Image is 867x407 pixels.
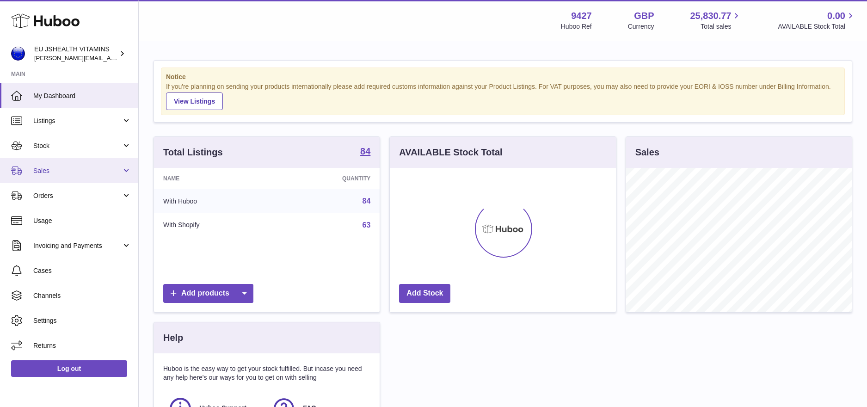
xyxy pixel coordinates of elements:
div: EU JSHEALTH VITAMINS [34,45,117,62]
h3: Help [163,332,183,344]
span: Cases [33,266,131,275]
img: laura@jessicasepel.com [11,47,25,61]
a: 63 [363,221,371,229]
a: 84 [360,147,370,158]
span: 25,830.77 [690,10,731,22]
span: 0.00 [827,10,845,22]
strong: Notice [166,73,840,81]
span: [PERSON_NAME][EMAIL_ADDRESS][DOMAIN_NAME] [34,54,185,62]
span: Returns [33,341,131,350]
td: With Shopify [154,213,276,237]
a: Add Stock [399,284,450,303]
span: Usage [33,216,131,225]
span: Stock [33,142,122,150]
th: Name [154,168,276,189]
td: With Huboo [154,189,276,213]
span: Invoicing and Payments [33,241,122,250]
span: Total sales [701,22,742,31]
a: Log out [11,360,127,377]
div: Currency [628,22,654,31]
span: Channels [33,291,131,300]
p: Huboo is the easy way to get your stock fulfilled. But incase you need any help here's our ways f... [163,364,370,382]
strong: GBP [634,10,654,22]
h3: Total Listings [163,146,223,159]
th: Quantity [276,168,380,189]
a: 0.00 AVAILABLE Stock Total [778,10,856,31]
strong: 84 [360,147,370,156]
a: Add products [163,284,253,303]
a: 25,830.77 Total sales [690,10,742,31]
span: Listings [33,117,122,125]
strong: 9427 [571,10,592,22]
span: Sales [33,166,122,175]
h3: AVAILABLE Stock Total [399,146,502,159]
span: Orders [33,191,122,200]
span: My Dashboard [33,92,131,100]
a: View Listings [166,92,223,110]
h3: Sales [635,146,659,159]
div: If you're planning on sending your products internationally please add required customs informati... [166,82,840,110]
div: Huboo Ref [561,22,592,31]
span: Settings [33,316,131,325]
span: AVAILABLE Stock Total [778,22,856,31]
a: 84 [363,197,371,205]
